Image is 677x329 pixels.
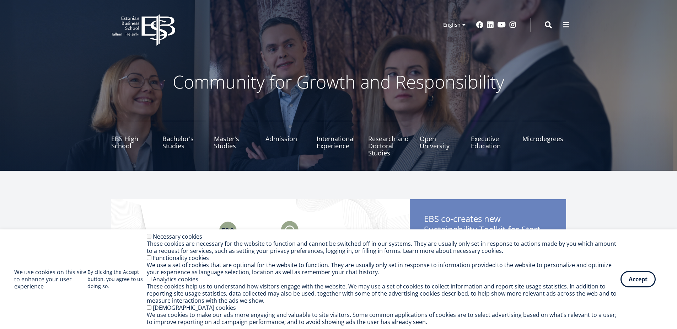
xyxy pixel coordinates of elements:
p: By clicking the Accept button, you agree to us doing so. [87,269,147,290]
div: These cookies are necessary for the website to function and cannot be switched off in our systems... [147,240,620,254]
a: Facebook [476,21,483,28]
h2: We use cookies on this site to enhance your user experience [14,269,87,290]
label: Necessary cookies [153,233,202,240]
div: We use cookies to make our ads more engaging and valuable to site visitors. Some common applicati... [147,311,620,325]
a: Admission [265,121,309,156]
a: Master's Studies [214,121,258,156]
a: Open University [420,121,463,156]
a: International Experience [317,121,360,156]
label: Analytics cookies [153,275,198,283]
span: EBS co-creates new [424,213,552,237]
label: Functionality cookies [153,254,209,262]
a: Linkedin [487,21,494,28]
a: Research and Doctoral Studies [368,121,412,156]
button: Accept [620,271,656,287]
a: Youtube [498,21,506,28]
label: [DEMOGRAPHIC_DATA] cookies [153,304,236,312]
p: Community for Growth and Responsibility [150,71,527,92]
div: These cookies help us to understand how visitors engage with the website. We may use a set of coo... [147,283,620,304]
span: Sustainability Toolkit for Startups [424,224,552,235]
a: EBS High School [111,121,155,156]
a: Microdegrees [522,121,566,156]
a: Bachelor's Studies [162,121,206,156]
div: We use a set of cookies that are optional for the website to function. They are usually only set ... [147,261,620,276]
a: Executive Education [471,121,515,156]
a: Instagram [509,21,516,28]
